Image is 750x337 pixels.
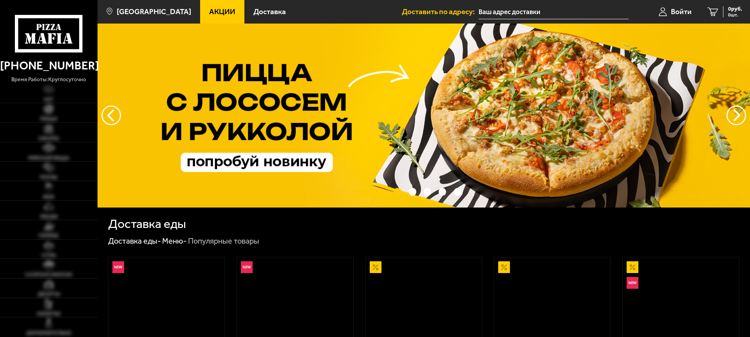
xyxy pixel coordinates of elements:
span: Салаты и закуски [25,272,72,277]
span: Пицца [40,117,57,122]
span: Доставка [253,8,286,15]
span: Акции [209,8,235,15]
button: точки переключения [409,188,416,195]
button: точки переключения [439,188,446,195]
img: Новинка [627,277,638,289]
span: 0 руб. [728,6,742,12]
input: Ваш адрес доставки [479,5,629,19]
span: Роллы [40,175,57,180]
button: точки переключения [424,188,431,195]
button: точки переключения [454,188,461,195]
h1: Доставка еды [108,218,186,230]
span: Десерты [38,292,60,297]
a: Доставка еды- [108,236,161,246]
img: Акционный [498,261,510,273]
span: Напитки [37,311,60,317]
button: точки переключения [394,188,401,195]
span: Наборы [38,136,59,141]
img: Новинка [241,261,253,273]
span: Доставить по адресу: [402,8,479,15]
span: Супы [42,253,56,258]
span: Горячее [38,233,59,239]
a: Меню- [162,236,187,246]
img: Акционный [370,261,381,273]
img: Новинка [112,261,124,273]
div: Популярные товары [188,236,259,246]
span: 0 шт. [728,13,742,17]
span: WOK [43,195,54,200]
span: [GEOGRAPHIC_DATA] [117,8,191,15]
span: Дополнительно [26,331,71,336]
button: следующий [101,106,121,125]
span: Войти [671,8,692,15]
span: Обеды [40,214,58,219]
img: Акционный [627,261,638,273]
span: Римская пицца [28,156,69,161]
span: Хит [44,97,54,102]
button: предыдущий [727,106,746,125]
